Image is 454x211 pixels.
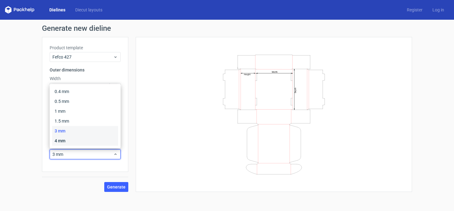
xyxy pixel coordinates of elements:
[52,151,113,157] span: 3 mm
[427,7,449,13] a: Log in
[70,7,107,13] a: Diecut layouts
[294,87,297,93] text: Depth
[109,83,120,92] span: mm
[42,25,412,32] h1: Generate new dieline
[52,126,118,136] div: 3 mm
[50,75,121,82] label: Width
[52,54,113,60] span: Fefco 427
[107,185,126,189] span: Generate
[104,182,128,192] button: Generate
[402,7,427,13] a: Register
[50,67,121,73] h3: Outer dimensions
[50,45,121,51] label: Product template
[272,70,278,73] text: Width
[52,116,118,126] div: 1.5 mm
[52,136,118,146] div: 4 mm
[244,73,250,75] text: Height
[44,7,70,13] a: Dielines
[52,87,118,96] div: 0.4 mm
[52,106,118,116] div: 1 mm
[52,96,118,106] div: 0.5 mm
